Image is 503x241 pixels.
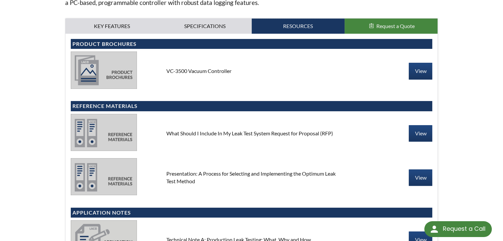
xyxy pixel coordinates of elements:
[376,23,415,29] span: Request a Quote
[409,125,432,142] a: View
[409,63,432,79] a: View
[71,114,137,151] img: reference_materials-511b2984256f99bf62781e07ef2b0f6a0996d6828754df9219e14d813a18da24.jpg
[161,67,342,75] div: VC-3500 Vacuum Controller
[72,41,431,48] h4: Product Brochures
[442,221,485,236] div: Request a Call
[252,18,345,34] a: Resources
[409,169,432,186] a: View
[65,18,158,34] a: Key Features
[71,158,137,195] img: reference_materials-511b2984256f99bf62781e07ef2b0f6a0996d6828754df9219e14d813a18da24.jpg
[72,103,431,110] h4: Reference Materials
[424,221,492,237] div: Request a Call
[429,224,440,234] img: round button
[158,18,251,34] a: Specifications
[161,170,342,185] div: Presentation: A Process for Selecting and Implementing the Optimum Leak Test Method
[71,52,137,88] img: product_brochures-81b49242bb8394b31c113ade466a77c846893fb1009a796a1a03a1a1c57cbc37.jpg
[161,130,342,137] div: What Should I Include In My Leak Test System Request for Proposal (RFP)
[345,18,438,34] button: Request a Quote
[72,209,431,216] h4: Application Notes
